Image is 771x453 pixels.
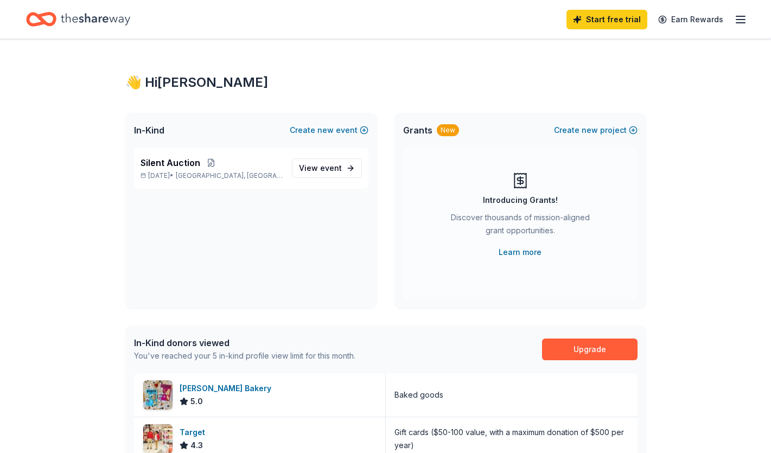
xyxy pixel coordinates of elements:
div: You've reached your 5 in-kind profile view limit for this month. [134,349,355,362]
span: 5.0 [190,395,203,408]
div: Discover thousands of mission-aligned grant opportunities. [447,211,594,241]
button: Createnewproject [554,124,638,137]
a: Earn Rewards [652,10,730,29]
span: Grants [403,124,432,137]
a: Learn more [499,246,541,259]
div: Target [180,426,209,439]
a: Start free trial [566,10,647,29]
span: In-Kind [134,124,164,137]
span: new [317,124,334,137]
div: Gift cards ($50-100 value, with a maximum donation of $500 per year) [394,426,629,452]
a: View event [292,158,362,178]
p: [DATE] • [141,171,283,180]
div: 👋 Hi [PERSON_NAME] [125,74,646,91]
span: event [320,163,342,173]
span: 4.3 [190,439,203,452]
a: Upgrade [542,339,638,360]
span: View [299,162,342,175]
a: Home [26,7,130,32]
div: New [437,124,459,136]
span: [GEOGRAPHIC_DATA], [GEOGRAPHIC_DATA] [176,171,283,180]
img: Image for Bobo's Bakery [143,380,173,410]
span: new [582,124,598,137]
button: Createnewevent [290,124,368,137]
div: Introducing Grants! [483,194,558,207]
div: In-Kind donors viewed [134,336,355,349]
span: Silent Auction [141,156,200,169]
div: [PERSON_NAME] Bakery [180,382,276,395]
div: Baked goods [394,388,443,401]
